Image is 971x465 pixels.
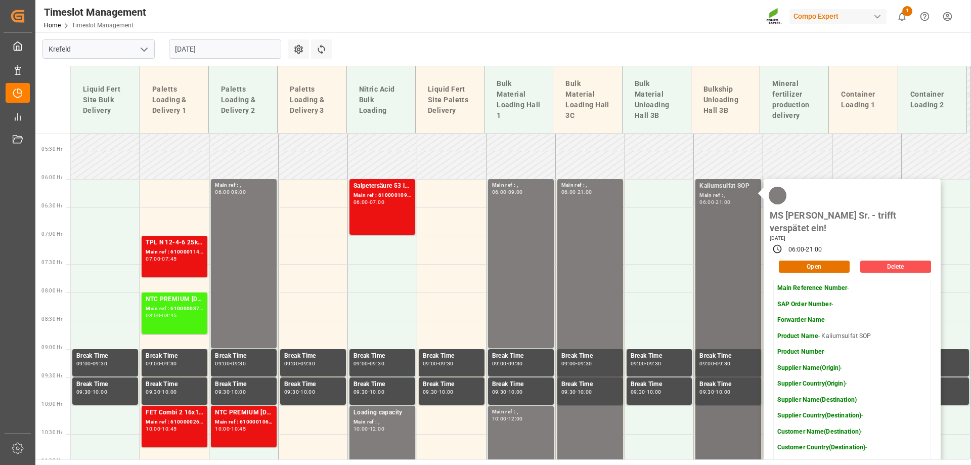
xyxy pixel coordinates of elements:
strong: Supplier Name(Origin) [777,364,841,371]
div: Bulk Material Loading Hall 3C [561,74,613,125]
div: 09:30 [162,361,176,366]
span: 09:30 Hr [41,373,62,378]
div: - [299,361,300,366]
strong: Forwarder Name [777,316,825,323]
p: - [777,300,871,309]
div: 10:00 [578,390,592,394]
div: 07:45 [162,257,176,261]
span: 07:00 Hr [41,231,62,237]
span: 08:00 Hr [41,288,62,293]
div: 09:30 [93,361,107,366]
div: 06:00 [788,245,805,255]
div: 07:00 [146,257,160,261]
p: - [777,411,871,420]
button: Open [779,261,850,273]
div: Break Time [423,351,480,361]
div: 10:00 [354,427,368,431]
span: 11:00 Hr [41,458,62,463]
span: 09:00 Hr [41,345,62,350]
div: - [230,390,231,394]
p: - [777,379,871,389]
div: Main ref : 6100000373, 2000000192;2000000168; 2000000192; [146,305,203,313]
div: - [91,361,93,366]
div: Bulkship Unloading Hall 3B [699,80,752,120]
div: 09:00 [76,361,91,366]
div: 21:00 [806,245,822,255]
div: - [507,416,508,421]
div: Main ref : , [354,418,411,427]
span: 08:30 Hr [41,316,62,322]
p: - [777,443,871,452]
span: 06:00 Hr [41,175,62,180]
div: 06:00 [354,200,368,204]
p: - Kaliumsulfat SOP [777,332,871,341]
div: 06:00 [561,190,576,194]
button: show 1 new notifications [891,5,913,28]
div: Main ref : 6100000264, 4510352522; 2000000197; [146,418,203,427]
div: 09:30 [716,361,730,366]
div: Container Loading 1 [837,85,889,114]
div: 10:00 [492,416,507,421]
div: 09:00 [215,361,230,366]
div: 09:00 [492,361,507,366]
div: 09:00 [284,361,299,366]
div: - [714,361,716,366]
div: - [299,390,300,394]
div: 09:30 [146,390,160,394]
div: - [714,200,716,204]
div: 07:00 [370,200,384,204]
input: DD.MM.YYYY [169,39,281,59]
p: - [777,316,871,325]
p: - [777,428,871,437]
div: - [576,390,577,394]
div: Break Time [354,379,411,390]
div: Liquid Fert Site Paletts Delivery [424,80,476,120]
strong: SAP Order Number [777,301,831,308]
div: 21:00 [578,190,592,194]
span: 05:30 Hr [41,146,62,152]
div: Container Loading 2 [906,85,958,114]
div: FET Combi 2 16x1kg (x40) EN MSE;NTC PREMIUM [DATE] 50kg (x25) INT MTO; [146,408,203,418]
div: 09:30 [215,390,230,394]
div: Break Time [631,379,688,390]
div: Break Time [561,351,619,361]
strong: Customer Name(Destination) [777,428,861,435]
div: Paletts Loading & Delivery 3 [286,80,338,120]
div: - [160,361,162,366]
div: Break Time [146,379,203,390]
span: 10:00 Hr [41,401,62,407]
strong: Product Number [777,348,824,355]
div: Main ref : , [699,191,757,200]
div: - [437,361,439,366]
div: - [368,200,370,204]
div: NTC PREMIUM [DATE] 25kg (x42) INT MTO;NTC CLASSIC [DATE] 25kg (x42) INT MTO; [215,408,273,418]
div: Main ref : , [215,181,273,190]
div: - [368,427,370,431]
strong: Main Reference Number [777,284,848,291]
div: 12:00 [370,427,384,431]
div: 09:30 [370,361,384,366]
div: - [368,390,370,394]
span: 07:30 Hr [41,260,62,265]
div: - [507,390,508,394]
div: - [804,245,806,255]
div: 09:30 [631,390,645,394]
div: - [576,190,577,194]
div: - [230,190,231,194]
div: 06:00 [492,190,507,194]
div: [DATE] [766,235,938,242]
div: Loading capacity [354,408,411,418]
div: Break Time [215,351,273,361]
div: 10:00 [146,427,160,431]
div: Break Time [284,379,342,390]
div: Liquid Fert Site Bulk Delivery [79,80,131,120]
div: 10:00 [370,390,384,394]
div: Break Time [423,379,480,390]
div: Break Time [76,351,134,361]
div: Break Time [699,379,757,390]
div: Break Time [631,351,688,361]
div: 12:00 [508,416,523,421]
div: Compo Expert [789,9,887,24]
button: Help Center [913,5,936,28]
div: 09:30 [231,361,246,366]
